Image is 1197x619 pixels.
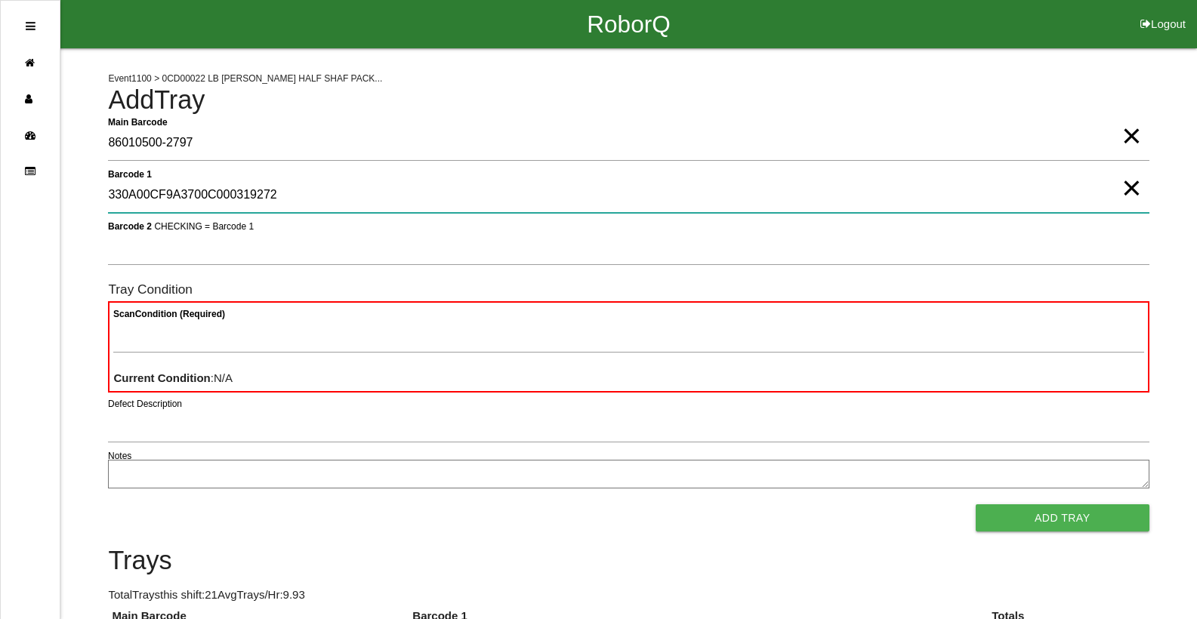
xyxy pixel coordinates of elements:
span: CHECKING = Barcode 1 [155,220,255,231]
b: Current Condition [113,371,210,384]
button: Add Tray [976,504,1149,531]
span: Clear Input [1121,158,1141,188]
div: Open [26,8,35,45]
b: Barcode 2 [108,220,152,231]
span: Clear Input [1121,106,1141,136]
h4: Trays [108,547,1149,575]
label: Notes [108,449,131,463]
input: Required [108,126,1149,161]
b: Scan Condition (Required) [113,309,225,319]
span: : N/A [113,371,233,384]
h4: Add Tray [108,86,1149,115]
span: Event 1100 > 0CD00022 LB [PERSON_NAME] HALF SHAF PACK... [108,73,382,84]
b: Main Barcode [108,116,168,127]
b: Barcode 1 [108,168,152,179]
label: Defect Description [108,397,182,411]
p: Total Trays this shift: 21 Avg Trays /Hr: 9.93 [108,587,1149,604]
h6: Tray Condition [108,282,1149,297]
